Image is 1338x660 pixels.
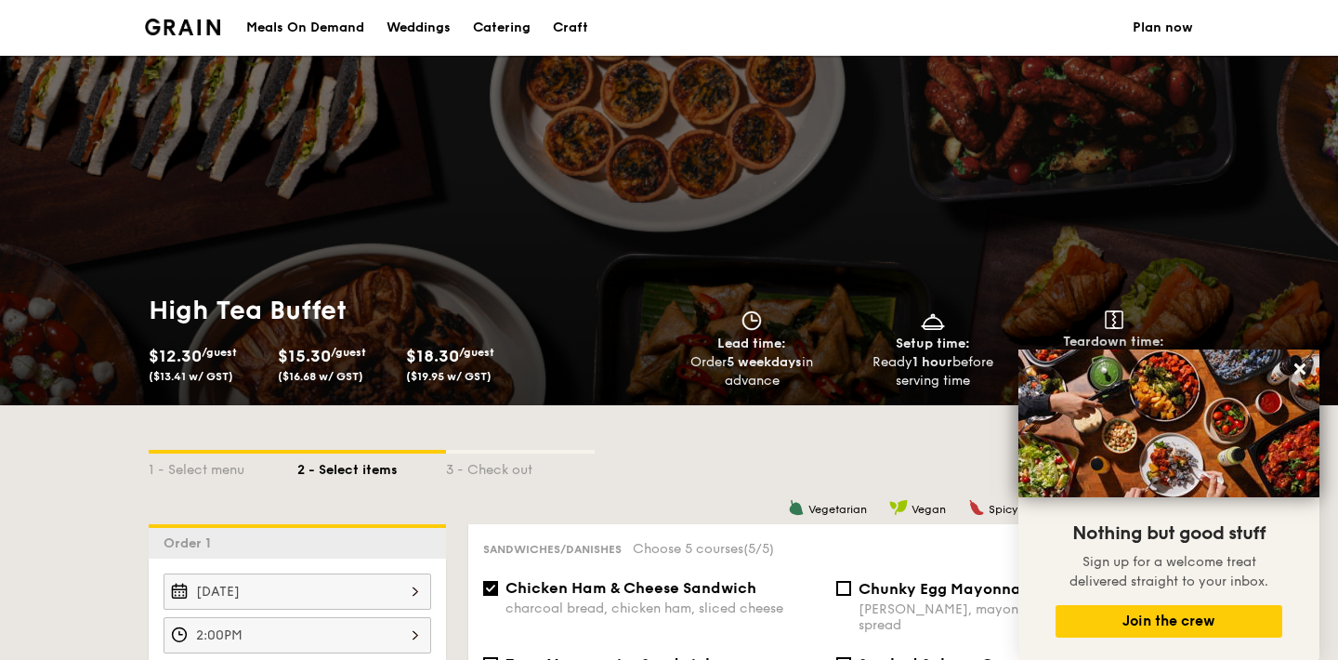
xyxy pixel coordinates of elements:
[1285,354,1315,384] button: Close
[145,19,220,35] img: Grain
[1063,334,1164,350] span: Teardown time:
[727,354,802,370] strong: 5 weekdays
[1018,350,1319,497] img: DSC07876-Edit02-Large.jpeg
[278,346,331,366] span: $15.30
[717,336,786,351] span: Lead time:
[331,346,366,359] span: /guest
[743,541,774,557] span: (5/5)
[859,580,1119,598] span: Chunky Egg Mayonnaise Sandwich
[896,336,970,351] span: Setup time:
[459,346,494,359] span: /guest
[912,503,946,516] span: Vegan
[164,574,431,610] input: Event date
[505,601,821,616] div: charcoal bread, chicken ham, sliced cheese
[788,499,805,516] img: icon-vegetarian.fe4039eb.svg
[278,370,363,383] span: ($16.68 w/ GST)
[145,19,220,35] a: Logotype
[1105,310,1123,329] img: icon-teardown.65201eee.svg
[149,346,202,366] span: $12.30
[968,499,985,516] img: icon-spicy.37a8142b.svg
[836,581,851,596] input: Chunky Egg Mayonnaise Sandwich[PERSON_NAME], mayonnaise, chunky egg spread
[406,370,492,383] span: ($19.95 w/ GST)
[164,617,431,653] input: Event time
[633,541,774,557] span: Choose 5 courses
[406,346,459,366] span: $18.30
[889,499,908,516] img: icon-vegan.f8ff3823.svg
[149,294,662,327] h1: High Tea Buffet
[446,454,595,480] div: 3 - Check out
[912,354,952,370] strong: 1 hour
[989,503,1017,516] span: Spicy
[483,581,498,596] input: Chicken Ham & Cheese Sandwichcharcoal bread, chicken ham, sliced cheese
[149,454,297,480] div: 1 - Select menu
[164,535,218,551] span: Order 1
[1056,605,1282,638] button: Join the crew
[919,310,947,331] img: icon-dish.430c3a2e.svg
[738,310,766,331] img: icon-clock.2db775ea.svg
[149,370,233,383] span: ($13.41 w/ GST)
[850,353,1017,390] div: Ready before serving time
[669,353,835,390] div: Order in advance
[808,503,867,516] span: Vegetarian
[297,454,446,480] div: 2 - Select items
[1072,522,1266,545] span: Nothing but good stuff
[505,579,756,597] span: Chicken Ham & Cheese Sandwich
[202,346,237,359] span: /guest
[483,543,622,556] span: Sandwiches/Danishes
[1069,554,1268,589] span: Sign up for a welcome treat delivered straight to your inbox.
[859,601,1174,633] div: [PERSON_NAME], mayonnaise, chunky egg spread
